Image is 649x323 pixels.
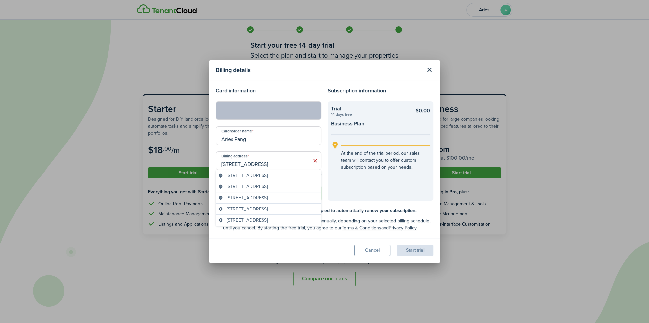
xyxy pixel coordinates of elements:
[223,217,433,231] checkout-terms-secondary: You'll be charged the listed amount monthly or annually, depending on your selected billing sched...
[223,207,433,214] checkout-terms-main: Your payment info is securely stored and encrypted to automatically renew your subscription.
[220,107,317,113] iframe: Secure card payment input frame
[227,206,268,212] span: [STREET_ADDRESS]
[227,194,268,201] span: [STREET_ADDRESS]
[424,64,435,76] button: Close modal
[216,151,321,170] input: Start typing the address and then select from the dropdown
[342,224,381,231] a: Terms & Conditions
[328,87,433,95] h4: Subscription information
[331,113,405,116] checkout-summary-item-description: 14 days free
[227,172,268,179] span: [STREET_ADDRESS]
[331,105,405,113] checkout-summary-item-title: Trial
[331,141,339,149] i: outline
[331,120,405,128] checkout-summary-item-title: Business Plan
[227,217,268,224] span: [STREET_ADDRESS]
[416,107,430,114] checkout-summary-item-main-price: $0.00
[354,245,390,256] button: Cancel
[227,183,268,190] span: [STREET_ADDRESS]
[216,87,321,95] h4: Card information
[216,64,422,77] modal-title: Billing details
[341,150,430,171] explanation-description: At the end of the trial period, our sales team will contact you to offer custom subscription base...
[389,224,417,231] a: Privacy Policy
